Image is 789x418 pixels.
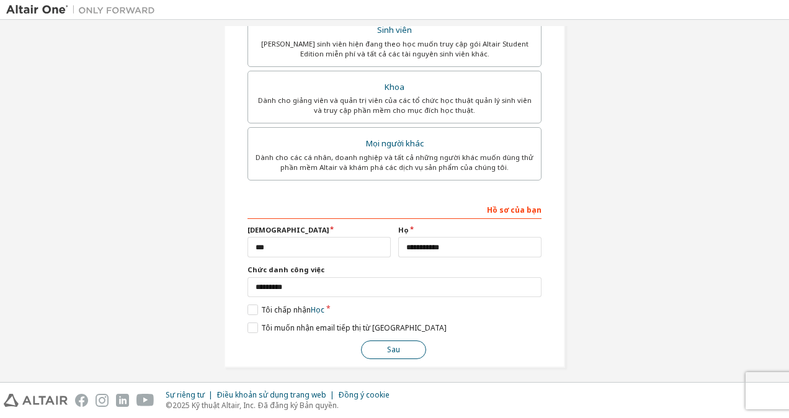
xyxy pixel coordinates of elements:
[247,265,542,275] label: Chức danh công việc
[247,305,324,315] label: Tôi chấp nhận
[256,153,533,172] div: Dành cho các cá nhân, doanh nghiệp và tất cả những người khác muốn dùng thử phần mềm Altair và kh...
[4,394,68,407] img: altair_logo.svg
[96,394,109,407] img: instagram.svg
[247,199,542,219] div: Hồ sơ của bạn
[136,394,154,407] img: youtube.svg
[256,135,533,153] div: Mọi người khác
[166,390,216,400] div: Sự riêng tư
[6,4,161,16] img: Altair Một
[216,390,338,400] div: Điều khoản sử dụng trang web
[398,225,542,235] label: Họ
[256,96,533,115] div: Dành cho giảng viên và quản trị viên của các tổ chức học thuật quản lý sinh viên và truy cập phần...
[311,305,324,315] a: Học
[166,400,397,411] p: ©
[256,22,533,39] div: Sinh viên
[256,39,533,59] div: [PERSON_NAME] sinh viên hiện đang theo học muốn truy cập gói Altair Student Edition miễn phí và t...
[361,340,426,359] button: Sau
[256,79,533,96] div: Khoa
[247,322,447,333] label: Tôi muốn nhận email tiếp thị từ [GEOGRAPHIC_DATA]
[247,225,391,235] label: [DEMOGRAPHIC_DATA]
[338,390,397,400] div: Đồng ý cookie
[75,394,88,407] img: facebook.svg
[172,400,339,411] font: 2025 Kỹ thuật Altair, Inc. Đã đăng ký Bản quyền.
[116,394,129,407] img: linkedin.svg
